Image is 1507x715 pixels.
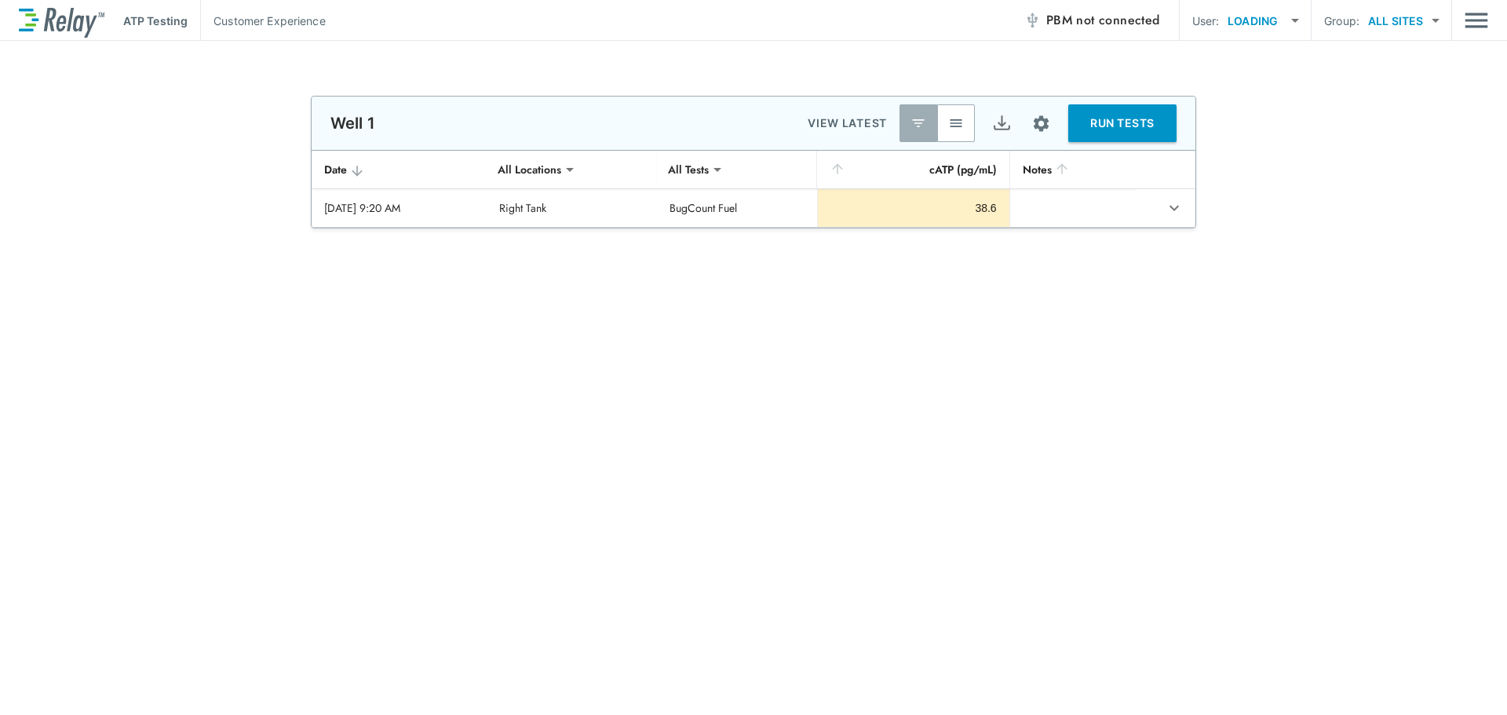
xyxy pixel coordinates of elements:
p: ATP Testing [123,13,188,29]
img: Latest [910,115,926,131]
p: Well 1 [330,114,375,133]
img: View All [948,115,964,131]
div: cATP (pg/mL) [830,160,996,179]
img: Export Icon [992,114,1012,133]
img: Drawer Icon [1465,5,1488,35]
div: All Locations [487,154,572,185]
td: BugCount Fuel [657,189,817,227]
th: Date [312,151,487,189]
div: Notes [1023,160,1123,179]
span: PBM [1046,9,1160,31]
td: Right Tank [487,189,657,227]
p: Customer Experience [213,13,326,29]
table: sticky table [312,151,1195,228]
button: expand row [1161,195,1188,221]
span: not connected [1076,11,1159,29]
img: Offline Icon [1024,13,1040,28]
button: Site setup [1020,103,1062,144]
img: Settings Icon [1031,114,1051,133]
p: VIEW LATEST [808,114,887,133]
button: Main menu [1465,5,1488,35]
p: Group: [1324,13,1359,29]
div: [DATE] 9:20 AM [324,200,474,216]
iframe: Resource center [1258,668,1491,703]
button: RUN TESTS [1068,104,1177,142]
button: Export [983,104,1020,142]
div: All Tests [657,154,720,185]
p: User: [1192,13,1220,29]
img: LuminUltra Relay [19,4,104,38]
button: PBM not connected [1018,5,1166,36]
div: 38.6 [830,200,996,216]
